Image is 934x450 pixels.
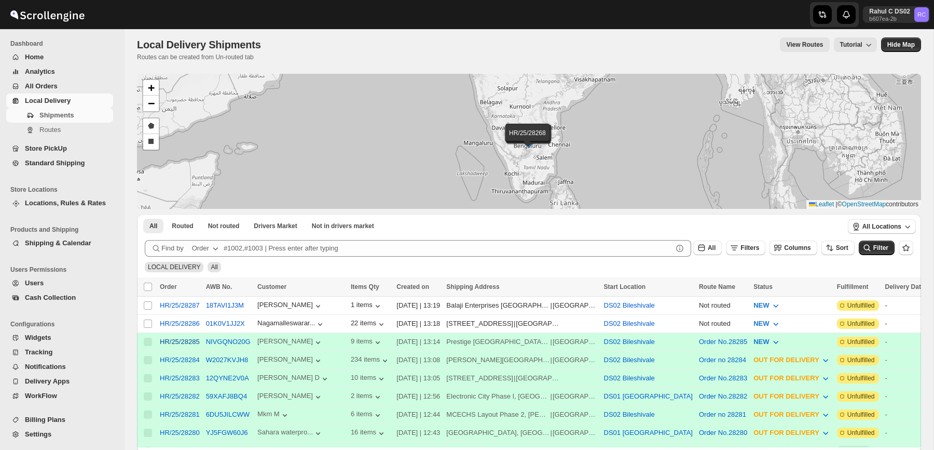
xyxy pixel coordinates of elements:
div: - [885,409,925,420]
img: Marker [521,135,537,147]
span: Unfulfilled [847,374,875,382]
span: Filters [740,244,759,252]
div: | [446,337,597,347]
div: Balaji Enterprises [GEOGRAPHIC_DATA] Garudachar Palya Mahadevapura [446,300,550,311]
button: Sort [821,241,855,255]
img: Marker [520,133,535,144]
img: Marker [520,135,536,147]
button: 12QYNE2V0A [206,374,249,382]
a: Draw a rectangle [143,134,159,150]
div: [GEOGRAPHIC_DATA], [GEOGRAPHIC_DATA], [GEOGRAPHIC_DATA] [446,428,550,438]
span: Unfulfilled [847,338,875,346]
button: 22 items [351,319,387,329]
div: [PERSON_NAME] [257,392,323,402]
span: Store Locations [10,186,117,194]
button: DS02 Bileshivale [604,301,655,309]
span: Users [25,279,44,287]
div: [DATE] | 12:44 [396,409,440,420]
div: [DATE] | 13:05 [396,373,440,383]
button: HR/25/28286 [160,320,200,327]
button: Tutorial [834,37,877,52]
button: [PERSON_NAME] D [257,374,330,384]
span: Local Delivery Shipments [137,39,261,50]
div: [PERSON_NAME] [257,301,323,311]
button: Shipments [6,108,113,123]
button: DS02 Bileshivale [604,374,655,382]
button: HR/25/28287 [160,301,200,309]
div: [GEOGRAPHIC_DATA] [553,428,598,438]
button: DS01 [GEOGRAPHIC_DATA] [604,392,693,400]
button: HR/25/28284 [160,356,200,364]
button: DS02 Bileshivale [604,411,655,418]
button: OUT FOR DELIVERY [747,388,837,405]
span: Users Permissions [10,266,117,274]
div: - [885,337,925,347]
button: Map action label [881,37,921,52]
span: − [148,97,155,110]
span: All [149,222,157,230]
span: Delivery Apps [25,377,70,385]
div: - [885,373,925,383]
div: 9 items [351,337,383,348]
div: Order [192,243,209,254]
img: ScrollEngine [8,2,86,28]
span: | [836,201,837,208]
span: Not routed [208,222,240,230]
span: Billing Plans [25,416,65,423]
div: | [446,319,597,329]
button: Order No.28282 [699,392,747,400]
span: Shipping Address [446,283,499,290]
span: Unfulfilled [847,320,875,328]
span: Tutorial [840,41,862,48]
button: HR/25/28281 [160,411,200,418]
img: Marker [520,132,535,143]
p: Rahul C DS02 [869,7,910,16]
button: OUT FOR DELIVERY [747,370,837,387]
div: [DATE] | 12:56 [396,391,440,402]
span: Home [25,53,44,61]
div: [DATE] | 13:18 [396,319,440,329]
span: Tracking [25,348,52,356]
span: Order [160,283,177,290]
a: Leaflet [809,201,834,208]
a: Zoom out [143,96,159,111]
span: Products and Shipping [10,226,117,234]
span: Dashboard [10,39,117,48]
span: Sort [836,244,848,252]
span: Fulfillment [837,283,869,290]
p: b607ea-2b [869,16,910,22]
div: [DATE] | 13:19 [396,300,440,311]
span: OUT FOR DELIVERY [753,429,819,436]
button: 234 items [351,355,390,366]
div: | [446,409,597,420]
span: WorkFlow [25,392,57,400]
button: Routes [6,123,113,137]
div: [GEOGRAPHIC_DATA] [516,373,561,383]
button: Billing Plans [6,413,113,427]
div: HR/25/28282 [160,392,200,400]
div: HR/25/28280 [160,429,200,436]
button: Filter [859,241,895,255]
a: Zoom in [143,80,159,96]
div: [GEOGRAPHIC_DATA] [516,319,561,329]
span: Status [753,283,773,290]
img: Marker [519,133,535,144]
span: OUT FOR DELIVERY [753,392,819,400]
button: Tracking [6,345,113,360]
button: Mkm M [257,410,290,420]
span: View Routes [786,41,823,49]
span: Rahul C DS02 [914,7,929,22]
div: [GEOGRAPHIC_DATA] [553,355,598,365]
span: AWB No. [206,283,232,290]
div: - [885,319,925,329]
div: [DATE] | 13:08 [396,355,440,365]
button: NEW [747,297,787,314]
button: Sahara waterpro... [257,428,323,439]
span: Routed [172,222,193,230]
button: HR/25/28283 [160,374,200,382]
button: DS01 [GEOGRAPHIC_DATA] [604,429,693,436]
